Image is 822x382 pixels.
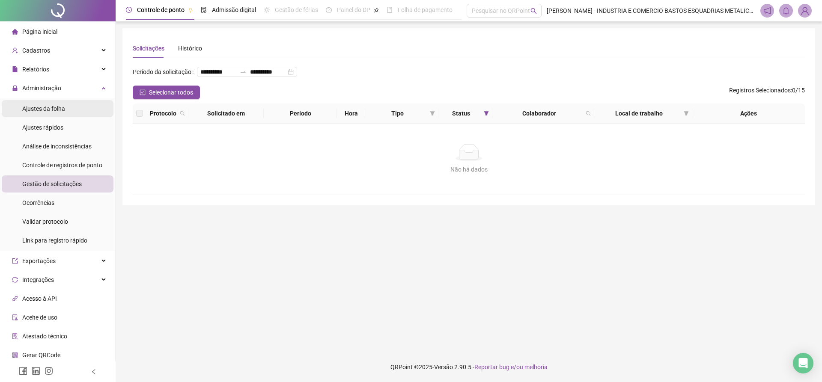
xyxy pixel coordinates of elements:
[586,111,591,116] span: search
[337,104,365,124] th: Hora
[793,353,813,373] div: Open Intercom Messenger
[22,66,49,73] span: Relatórios
[22,314,57,321] span: Aceite de uso
[180,111,185,116] span: search
[682,107,691,120] span: filter
[178,44,202,53] div: Histórico
[22,181,82,187] span: Gestão de solicitações
[143,165,795,174] div: Não há dados
[696,109,801,118] div: Ações
[264,104,337,124] th: Período
[428,107,437,120] span: filter
[12,66,18,72] span: file
[22,199,54,206] span: Ocorrências
[496,109,582,118] span: Colaborador
[188,104,264,124] th: Solicitado em
[188,8,193,13] span: pushpin
[530,8,537,14] span: search
[369,109,426,118] span: Tipo
[150,109,176,118] span: Protocolo
[729,86,805,99] span: : 0 / 15
[32,367,40,375] span: linkedin
[763,7,771,15] span: notification
[22,28,57,35] span: Página inicial
[22,105,65,112] span: Ajustes da folha
[178,107,187,120] span: search
[22,124,63,131] span: Ajustes rápidos
[149,88,193,97] span: Selecionar todos
[547,6,755,15] span: [PERSON_NAME] - INDUSTRIA E COMERCIO BASTOS ESQUADRIAS METALICAS LTDA
[91,369,97,375] span: left
[22,258,56,264] span: Exportações
[116,352,822,382] footer: QRPoint © 2025 - 2.90.5 -
[264,7,270,13] span: sun
[22,352,60,358] span: Gerar QRCode
[398,6,453,13] span: Folha de pagamento
[22,218,68,225] span: Validar protocolo
[133,44,164,53] div: Solicitações
[598,109,680,118] span: Local de trabalho
[22,237,87,244] span: Link para registro rápido
[12,47,18,53] span: user-add
[212,6,256,13] span: Admissão digital
[374,8,379,13] span: pushpin
[12,333,18,339] span: solution
[45,367,53,375] span: instagram
[12,296,18,302] span: api
[337,6,370,13] span: Painel do DP
[133,65,197,79] label: Período da solicitação
[137,6,185,13] span: Controle de ponto
[12,258,18,264] span: export
[782,7,790,15] span: bell
[684,111,689,116] span: filter
[387,7,393,13] span: book
[729,87,791,94] span: Registros Selecionados
[22,295,57,302] span: Acesso à API
[474,364,548,370] span: Reportar bug e/ou melhoria
[434,364,453,370] span: Versão
[240,68,247,75] span: swap-right
[798,4,811,17] img: 89697
[482,107,491,120] span: filter
[12,85,18,91] span: lock
[126,7,132,13] span: clock-circle
[22,85,61,92] span: Administração
[275,6,318,13] span: Gestão de férias
[584,107,593,120] span: search
[22,143,92,150] span: Análise de inconsistências
[133,86,200,99] button: Selecionar todos
[19,367,27,375] span: facebook
[22,162,102,169] span: Controle de registros de ponto
[12,352,18,358] span: qrcode
[12,277,18,283] span: sync
[201,7,207,13] span: file-done
[240,68,247,75] span: to
[22,47,50,54] span: Cadastros
[484,111,489,116] span: filter
[326,7,332,13] span: dashboard
[430,111,435,116] span: filter
[442,109,481,118] span: Status
[22,276,54,283] span: Integrações
[12,314,18,320] span: audit
[22,333,67,340] span: Atestado técnico
[12,29,18,35] span: home
[140,89,146,95] span: check-square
